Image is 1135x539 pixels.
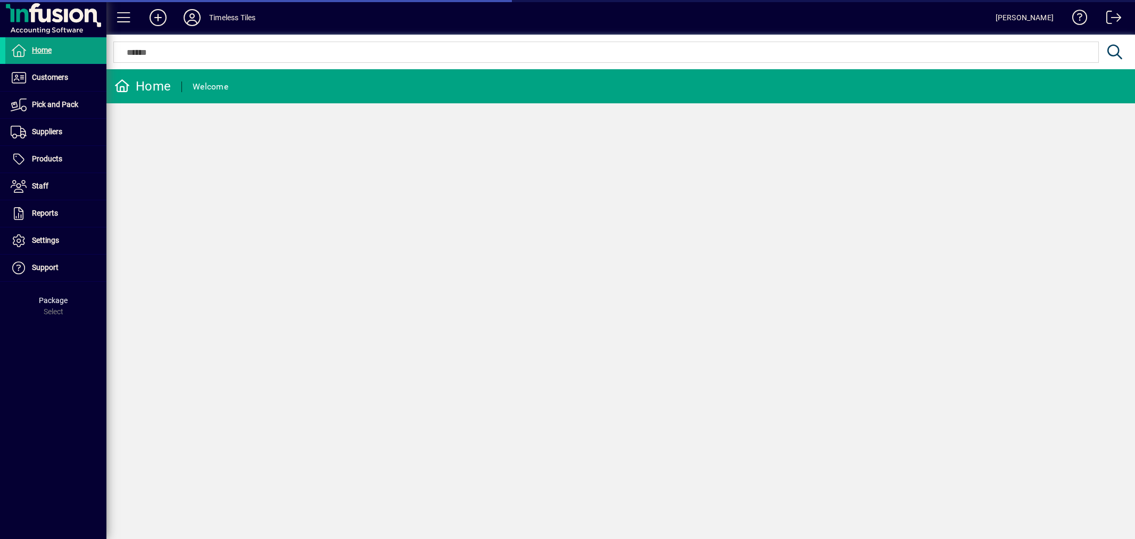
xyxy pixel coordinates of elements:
[5,255,106,281] a: Support
[39,296,68,305] span: Package
[193,78,228,95] div: Welcome
[114,78,171,95] div: Home
[5,146,106,173] a: Products
[32,154,62,163] span: Products
[32,236,59,244] span: Settings
[1098,2,1122,37] a: Logout
[1064,2,1088,37] a: Knowledge Base
[32,209,58,217] span: Reports
[32,127,62,136] span: Suppliers
[141,8,175,27] button: Add
[5,64,106,91] a: Customers
[996,9,1054,26] div: [PERSON_NAME]
[5,200,106,227] a: Reports
[32,73,68,81] span: Customers
[175,8,209,27] button: Profile
[5,173,106,200] a: Staff
[32,46,52,54] span: Home
[32,182,48,190] span: Staff
[32,263,59,272] span: Support
[32,100,78,109] span: Pick and Pack
[5,227,106,254] a: Settings
[209,9,255,26] div: Timeless Tiles
[5,92,106,118] a: Pick and Pack
[5,119,106,145] a: Suppliers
